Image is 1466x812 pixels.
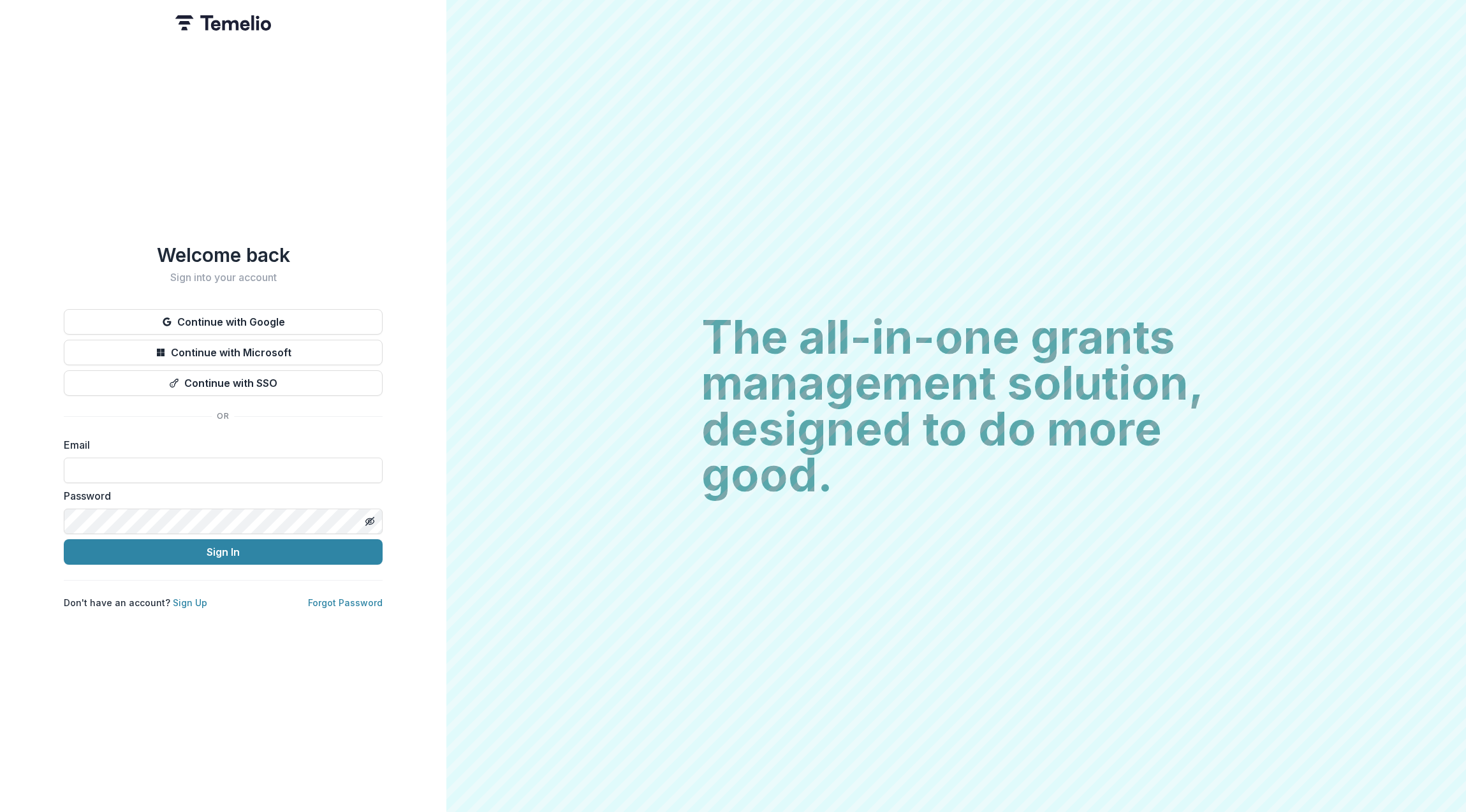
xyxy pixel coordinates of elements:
label: Email [64,437,375,453]
button: Continue with SSO [64,370,383,396]
h1: Welcome back [64,243,383,266]
label: Password [64,488,375,504]
img: Temelio [175,15,271,31]
a: Forgot Password [308,597,383,608]
button: Toggle password visibility [360,511,380,532]
a: Sign Up [173,597,207,608]
button: Sign In [64,539,383,565]
button: Continue with Microsoft [64,340,383,365]
p: Don't have an account? [64,596,207,609]
h2: Sign into your account [64,272,383,284]
button: Continue with Google [64,309,383,335]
